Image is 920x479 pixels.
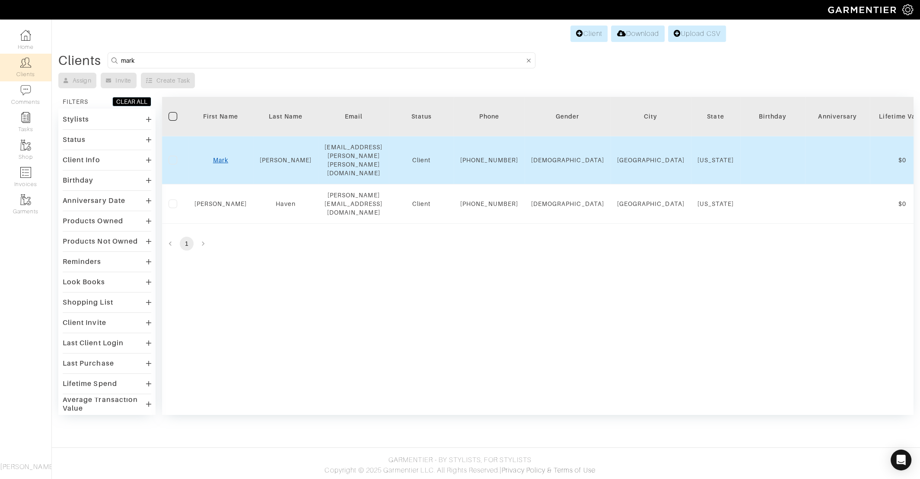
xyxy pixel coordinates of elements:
button: CLEAR ALL [112,97,151,106]
div: Last Client Login [63,339,124,347]
div: Lifetime Spend [63,379,117,388]
th: Toggle SortBy [253,97,318,136]
div: Shopping List [63,298,113,307]
div: [PHONE_NUMBER] [460,199,518,208]
div: Anniversary [812,112,863,121]
img: clients-icon-6bae9207a08558b7cb47a8932f037763ab4055f8c8b6bfacd5dc20c3e0201464.png [20,57,31,68]
div: FILTERS [63,97,88,106]
input: Search by name, email, phone, city, or state [121,55,524,66]
div: Average Transaction Value [63,395,146,413]
button: page 1 [180,237,194,251]
div: Reminders [63,257,101,266]
a: [PERSON_NAME] [194,200,247,207]
span: Copyright © 2025 Garmentier LLC. All Rights Reserved. [325,466,500,474]
div: [GEOGRAPHIC_DATA] [617,199,684,208]
img: comment-icon-a0a6a9ef722e966f86d9cbdc48e553b5cf19dbc54f86b18d962a5391bc8f6eb6.png [20,85,31,96]
div: Birthday [747,112,799,121]
div: [US_STATE] [697,199,734,208]
a: [PERSON_NAME] [260,157,312,164]
img: garments-icon-b7da505a4dc4fd61783c78ac3ca0ef83fa9d6f193b1c9dc38574b1d14d53ca28.png [20,140,31,151]
div: [DEMOGRAPHIC_DATA] [531,156,604,164]
a: Download [611,26,664,42]
div: CLEAR ALL [116,97,147,106]
img: reminder-icon-8004d30b9f0a5d33ae49ab947aed9ed385cf756f9e5892f1edd6e32f2345188e.png [20,112,31,123]
div: Anniversary Date [63,196,125,205]
th: Toggle SortBy [188,97,253,136]
div: Client [395,199,447,208]
div: Clients [58,56,101,65]
div: [DEMOGRAPHIC_DATA] [531,199,604,208]
a: Mark [213,157,228,164]
th: Toggle SortBy [805,97,870,136]
div: Products Owned [63,217,123,225]
a: Client [570,26,608,42]
div: City [617,112,684,121]
div: Client [395,156,447,164]
a: Privacy Policy & Terms of Use [502,466,595,474]
div: Client Info [63,156,100,164]
a: Haven [276,200,295,207]
a: Upload CSV [668,26,726,42]
div: [EMAIL_ADDRESS][PERSON_NAME][PERSON_NAME][DOMAIN_NAME] [325,143,382,177]
div: Phone [460,112,518,121]
div: Email [325,112,382,121]
img: dashboard-icon-dbcd8f5a0b271acd01030246c82b418ddd0df26cd7fceb0bd07c9910d44c42f6.png [20,30,31,41]
div: Status [63,135,86,144]
div: [US_STATE] [697,156,734,164]
div: Status [395,112,447,121]
img: gear-icon-white-bd11855cb880d31180b6d7d6211b90ccbf57a29d726f0c71d8c61bd08dd39cc2.png [902,4,913,15]
img: garmentier-logo-header-white-b43fb05a5012e4ada735d5af1a66efaba907eab6374d6393d1fbf88cb4ef424d.png [824,2,902,17]
th: Toggle SortBy [525,97,611,136]
div: [PHONE_NUMBER] [460,156,518,164]
div: Products Not Owned [63,237,138,246]
div: Open Intercom Messenger [891,450,911,470]
div: Birthday [63,176,93,185]
th: Toggle SortBy [389,97,454,136]
img: garments-icon-b7da505a4dc4fd61783c78ac3ca0ef83fa9d6f193b1c9dc38574b1d14d53ca28.png [20,194,31,205]
div: First Name [194,112,247,121]
th: Toggle SortBy [740,97,805,136]
div: [PERSON_NAME][EMAIL_ADDRESS][DOMAIN_NAME] [325,191,382,217]
div: Stylists [63,115,89,124]
div: [GEOGRAPHIC_DATA] [617,156,684,164]
img: orders-icon-0abe47150d42831381b5fb84f609e132dff9fe21cb692f30cb5eec754e2cba89.png [20,167,31,178]
div: Last Purchase [63,359,114,368]
nav: pagination navigation [162,237,914,251]
div: Last Name [260,112,312,121]
div: State [697,112,734,121]
div: Client Invite [63,318,106,327]
div: Gender [531,112,604,121]
div: Look Books [63,278,105,286]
